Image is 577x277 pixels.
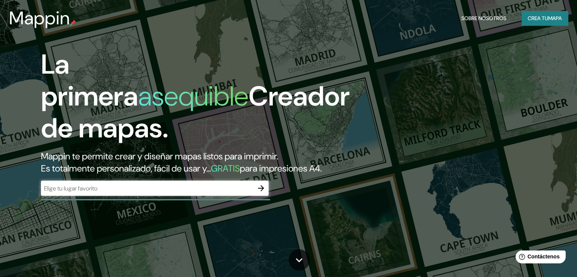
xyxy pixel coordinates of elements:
button: Sobre nosotros [458,11,509,25]
button: Crea tumapa [522,11,568,25]
font: Mappin te permite crear y diseñar mapas listos para imprimir. [41,150,278,162]
font: GRATIS [211,162,240,174]
font: Crea tu [528,15,548,22]
input: Elige tu lugar favorito [41,184,253,193]
font: Sobre nosotros [461,15,506,22]
font: para impresiones A4. [240,162,322,174]
font: Mappin [9,6,70,30]
font: asequible [138,79,248,114]
font: La primera [41,47,138,114]
font: Creador de mapas. [41,79,350,146]
iframe: Lanzador de widgets de ayuda [509,247,569,269]
img: pin de mapeo [70,20,76,26]
font: Es totalmente personalizado, fácil de usar y... [41,162,211,174]
font: mapa [548,15,562,22]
